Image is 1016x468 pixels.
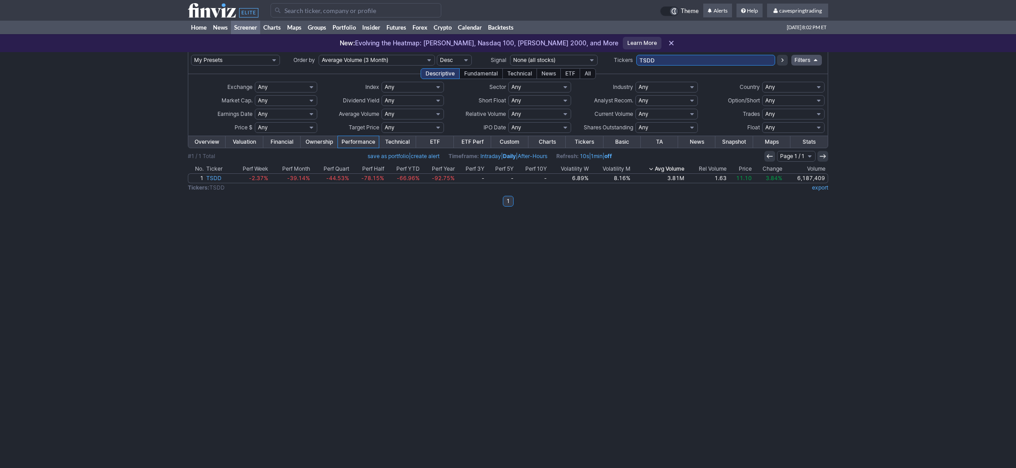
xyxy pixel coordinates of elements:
[641,136,678,148] a: TA
[485,21,517,34] a: Backtests
[397,175,420,181] span: -66.96%
[590,174,632,183] a: 8.16%
[263,136,301,148] a: Financial
[365,84,379,90] span: Index
[703,4,732,18] a: Alerts
[556,152,612,161] span: | |
[660,6,699,16] a: Theme
[329,21,359,34] a: Portfolio
[580,68,596,79] div: All
[548,174,590,183] a: 6.89%
[188,184,209,191] b: Tickers:
[416,136,453,148] a: ETF
[409,21,430,34] a: Forex
[188,152,215,161] div: #1 / 1 Total
[580,153,589,159] a: 10s
[740,84,760,90] span: Country
[632,164,686,173] th: Avg Volume
[343,97,379,104] span: Dividend Yield
[486,164,515,173] th: Perf 5Y
[350,174,386,183] a: -78.15%
[623,37,661,49] a: Learn More
[466,110,506,117] span: Relative Volume
[448,152,547,161] span: | |
[503,153,516,159] a: Daily
[287,175,310,181] span: -39.14%
[747,124,760,131] span: Float
[284,21,305,34] a: Maps
[678,136,715,148] a: News
[614,57,633,63] span: Tickers
[455,21,485,34] a: Calendar
[270,174,311,183] a: -39.14%
[484,124,506,131] span: IPO Date
[338,136,379,148] a: Performance
[361,175,384,181] span: -78.15%
[311,164,350,173] th: Perf Quart
[779,7,822,14] span: cavespringtrading
[594,97,633,104] span: Analyst Recom.
[479,97,506,104] span: Short Float
[560,68,580,79] div: ETF
[537,68,561,79] div: News
[231,21,260,34] a: Screener
[767,4,828,18] a: cavespringtrading
[790,136,828,148] a: Stats
[515,174,548,183] a: -
[386,174,421,183] a: -66.96%
[293,57,315,63] span: Order by
[715,136,753,148] a: Snapshot
[421,68,460,79] div: Descriptive
[486,174,515,183] a: -
[632,174,686,183] a: 3.81M
[411,153,439,159] a: create alert
[595,110,633,117] span: Current Volume
[766,175,782,181] span: 3.84%
[339,110,379,117] span: Average Volume
[311,174,350,183] a: -44.53%
[584,124,633,131] span: Shares Outstanding
[270,164,311,173] th: Perf Month
[681,6,699,16] span: Theme
[368,153,409,159] a: save as portfolio
[188,21,210,34] a: Home
[349,124,379,131] span: Target Price
[326,175,349,181] span: -44.53%
[305,21,329,34] a: Groups
[456,174,486,183] a: -
[566,136,603,148] a: Tickers
[383,21,409,34] a: Futures
[421,174,456,183] a: -92.75%
[528,136,566,148] a: Charts
[205,174,231,183] a: TSDD
[728,164,753,173] th: Price
[480,153,501,159] a: Intraday
[231,164,270,173] th: Perf Week
[812,184,828,191] a: export
[686,174,728,183] a: 1.63
[491,136,528,148] a: Custom
[205,164,231,173] th: Ticker
[271,3,441,18] input: Search
[188,136,226,148] a: Overview
[791,55,822,66] a: Filters
[459,68,503,79] div: Fundamental
[217,110,253,117] span: Earnings Date
[753,174,784,183] a: 3.84%
[227,84,253,90] span: Exchange
[503,196,514,207] a: 1
[728,97,760,104] span: Option/Short
[728,174,753,183] a: 11.10
[489,84,506,90] span: Sector
[260,21,284,34] a: Charts
[548,164,590,173] th: Volatility W
[491,57,506,63] span: Signal
[454,136,491,148] a: ETF Perf
[368,152,439,161] span: |
[226,136,263,148] a: Valuation
[231,174,270,183] a: -2.37%
[515,164,548,173] th: Perf 10Y
[591,153,603,159] a: 1min
[430,21,455,34] a: Crypto
[590,164,632,173] th: Volatility M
